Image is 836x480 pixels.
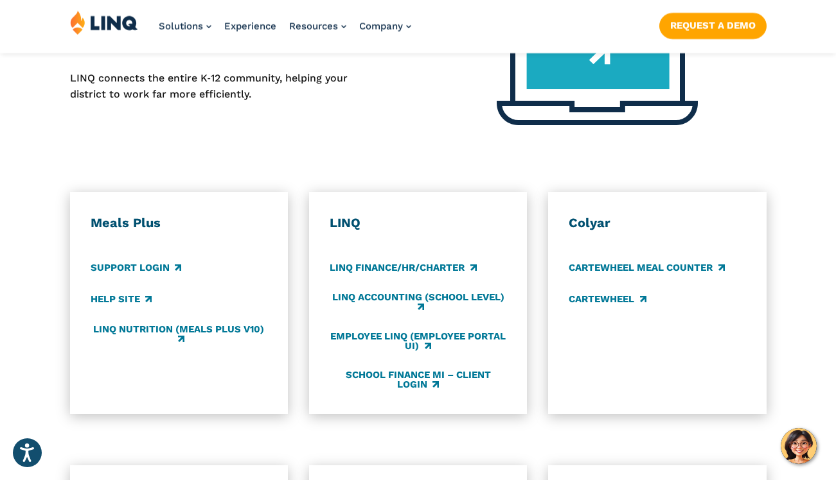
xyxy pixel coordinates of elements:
[330,330,506,352] a: Employee LINQ (Employee Portal UI)
[159,21,203,32] span: Solutions
[289,21,346,32] a: Resources
[330,369,506,390] a: School Finance MI – Client Login
[91,261,181,275] a: Support Login
[289,21,338,32] span: Resources
[159,21,211,32] a: Solutions
[359,21,403,32] span: Company
[330,292,506,313] a: LINQ Accounting (school level)
[659,10,767,39] nav: Button Navigation
[359,21,411,32] a: Company
[70,10,138,35] img: LINQ | K‑12 Software
[330,215,506,232] h3: LINQ
[91,323,267,345] a: LINQ Nutrition (Meals Plus v10)
[91,215,267,232] h3: Meals Plus
[91,292,152,306] a: Help Site
[569,215,745,232] h3: Colyar
[569,261,724,275] a: CARTEWHEEL Meal Counter
[659,13,767,39] a: Request a Demo
[330,261,476,275] a: LINQ Finance/HR/Charter
[224,21,276,32] a: Experience
[569,292,646,306] a: CARTEWHEEL
[159,10,411,53] nav: Primary Navigation
[781,428,817,464] button: Hello, have a question? Let’s chat.
[70,71,348,102] p: LINQ connects the entire K‑12 community, helping your district to work far more efficiently.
